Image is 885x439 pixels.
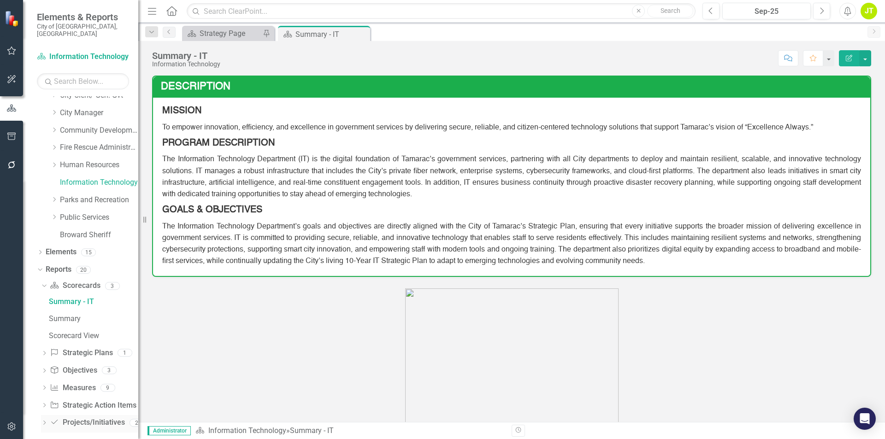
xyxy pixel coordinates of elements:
span: The Information Technology Department’s goals and objectives are directly aligned with the City o... [162,223,861,265]
div: Summary - IT [49,298,138,306]
div: 15 [81,248,96,256]
button: Search [647,5,693,18]
a: Strategic Action Items [50,400,136,411]
div: Information Technology [152,61,220,68]
a: Scorecards [50,281,100,291]
div: Summary - IT [290,426,334,435]
span: Administrator [147,426,191,435]
div: 3 [102,367,117,375]
div: » [195,426,505,436]
a: City Manager [60,108,138,118]
div: Strategy Page [200,28,260,39]
strong: MISSION [162,106,201,116]
a: Summary - IT [47,294,138,309]
a: Public Services [60,212,138,223]
small: City of [GEOGRAPHIC_DATA], [GEOGRAPHIC_DATA] [37,23,129,38]
a: Reports [46,264,71,275]
div: 2 [130,419,144,427]
a: Information Technology [37,52,129,62]
a: Information Technology [60,177,138,188]
input: Search ClearPoint... [187,3,696,19]
h3: Description [161,81,866,92]
img: ClearPoint Strategy [5,10,21,26]
button: JT [861,3,877,19]
strong: PROGRAM DESCRIPTION [162,139,275,148]
div: 20 [76,266,91,274]
div: 1 [118,349,132,357]
a: Objectives [50,365,97,376]
a: Human Resources [60,160,138,170]
a: Strategic Plans [50,348,112,358]
div: 3 [105,282,120,290]
a: Summary [47,311,138,326]
div: Summary - IT [152,51,220,61]
a: Projects/Initiatives [50,417,124,428]
a: Community Development [60,125,138,136]
strong: GOALS & OBJECTIVES [162,205,262,215]
span: Elements & Reports [37,12,129,23]
a: Measures [50,383,95,393]
div: Summary - IT [295,29,368,40]
div: Scorecard View [49,332,138,340]
span: To empower innovation, efficiency, and excellence in government services by delivering secure, re... [162,124,813,131]
a: Scorecard View [47,328,138,343]
a: Elements [46,247,77,258]
a: Parks and Recreation [60,195,138,205]
span: Search [661,7,680,14]
button: Sep-25 [722,3,811,19]
input: Search Below... [37,73,129,89]
a: Strategy Page [184,28,260,39]
a: Broward Sheriff [60,230,138,240]
div: Summary [49,315,138,323]
div: 9 [100,384,115,392]
a: Information Technology [208,426,286,435]
div: Open Intercom Messenger [854,408,876,430]
span: The Information Technology Department (IT) is the digital foundation of Tamarac’s government serv... [162,156,861,198]
a: Fire Rescue Administration [60,142,138,153]
div: Sep-25 [726,6,808,17]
